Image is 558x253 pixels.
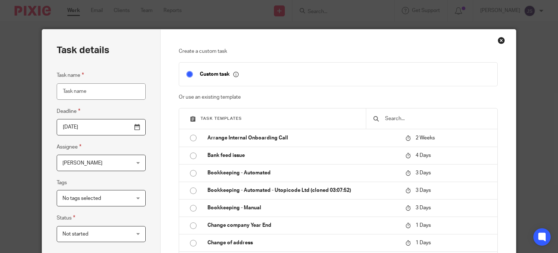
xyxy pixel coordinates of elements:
p: Bookkeeping - Automated [207,169,398,177]
label: Assignee [57,143,81,151]
label: Task name [57,71,84,79]
p: Arrange Internal Onboarding Call [207,134,398,142]
span: 3 Days [416,170,431,175]
span: [PERSON_NAME] [62,161,102,166]
span: 3 Days [416,205,431,210]
div: Close this dialog window [498,37,505,44]
p: Create a custom task [179,48,498,55]
span: 1 Days [416,223,431,228]
p: Bank feed issue [207,152,398,159]
input: Search... [384,115,490,123]
label: Tags [57,179,67,186]
input: Task name [57,83,146,100]
span: Task templates [201,116,242,120]
p: Bookkeeping - Manual [207,204,398,212]
span: 3 Days [416,188,431,193]
span: 2 Weeks [416,135,435,141]
p: Change company Year End [207,222,398,229]
span: No tags selected [62,196,101,201]
span: Not started [62,232,88,237]
input: Pick a date [57,119,146,135]
label: Deadline [57,107,80,115]
p: Change of address [207,239,398,246]
p: Or use an existing template [179,94,498,101]
label: Status [57,214,75,222]
span: 4 Days [416,153,431,158]
p: Bookkeeping - Automated - Utopicode Ltd (cloned 03:07:52) [207,187,398,194]
h2: Task details [57,44,109,56]
p: Custom task [200,71,239,78]
span: 1 Days [416,240,431,245]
